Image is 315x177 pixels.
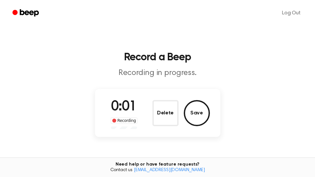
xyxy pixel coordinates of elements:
[4,168,311,173] span: Contact us
[184,100,210,126] button: Save Audio Record
[111,100,137,114] span: 0:01
[134,168,205,172] a: [EMAIL_ADDRESS][DOMAIN_NAME]
[276,5,307,21] a: Log Out
[8,52,307,63] h1: Record a Beep
[152,100,179,126] button: Delete Audio Record
[8,7,45,20] a: Beep
[32,68,283,79] p: Recording in progress.
[111,117,138,124] div: Recording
